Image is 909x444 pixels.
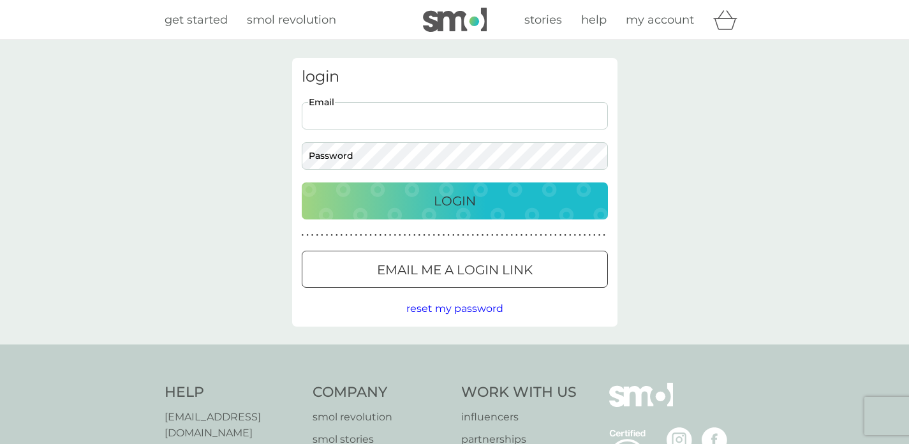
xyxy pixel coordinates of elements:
p: ● [350,232,353,239]
p: ● [326,232,329,239]
p: ● [360,232,362,239]
button: reset my password [406,300,503,317]
h3: login [302,68,608,86]
p: ● [321,232,323,239]
span: reset my password [406,302,503,314]
p: ● [438,232,440,239]
p: ● [598,232,601,239]
p: ● [428,232,431,239]
p: ● [501,232,503,239]
p: ● [554,232,557,239]
p: ● [482,232,484,239]
p: ● [394,232,396,239]
p: ● [374,232,377,239]
p: ● [579,232,581,239]
p: ● [540,232,542,239]
span: my account [626,13,694,27]
p: ● [452,232,455,239]
a: my account [626,11,694,29]
p: ● [569,232,572,239]
p: ● [530,232,533,239]
p: ● [549,232,552,239]
p: ● [603,232,605,239]
p: ● [408,232,411,239]
p: ● [341,232,343,239]
p: ● [423,232,425,239]
p: ● [443,232,445,239]
p: Email me a login link [377,260,533,280]
p: ● [545,232,547,239]
p: ● [336,232,338,239]
img: smol [609,383,673,426]
p: ● [506,232,508,239]
p: ● [521,232,523,239]
a: smol revolution [313,409,448,426]
p: ● [584,232,586,239]
p: ● [462,232,464,239]
p: ● [432,232,435,239]
a: stories [524,11,562,29]
h4: Work With Us [461,383,577,403]
p: ● [593,232,596,239]
p: ● [389,232,392,239]
p: ● [413,232,416,239]
p: ● [330,232,333,239]
p: ● [491,232,494,239]
p: ● [380,232,382,239]
p: ● [477,232,479,239]
p: ● [302,232,304,239]
p: ● [471,232,474,239]
p: ● [496,232,499,239]
p: ● [535,232,538,239]
p: ● [365,232,367,239]
p: ● [355,232,357,239]
button: Email me a login link [302,251,608,288]
p: Login [434,191,476,211]
p: ● [369,232,372,239]
a: get started [165,11,228,29]
p: ● [588,232,591,239]
p: ● [384,232,387,239]
span: smol revolution [247,13,336,27]
p: ● [447,232,450,239]
a: influencers [461,409,577,426]
p: ● [404,232,406,239]
p: ● [574,232,577,239]
img: smol [423,8,487,32]
p: ● [316,232,318,239]
span: help [581,13,607,27]
p: ● [418,232,421,239]
p: ● [345,232,348,239]
p: ● [311,232,314,239]
p: ● [510,232,513,239]
a: [EMAIL_ADDRESS][DOMAIN_NAME] [165,409,300,441]
div: basket [713,7,745,33]
h4: Help [165,383,300,403]
button: Login [302,182,608,219]
h4: Company [313,383,448,403]
p: ● [525,232,528,239]
span: stories [524,13,562,27]
p: ● [306,232,309,239]
p: ● [399,232,401,239]
p: ● [467,232,469,239]
p: ● [486,232,489,239]
a: smol revolution [247,11,336,29]
p: ● [559,232,562,239]
p: ● [515,232,518,239]
span: get started [165,13,228,27]
p: ● [564,232,566,239]
a: help [581,11,607,29]
p: ● [457,232,460,239]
